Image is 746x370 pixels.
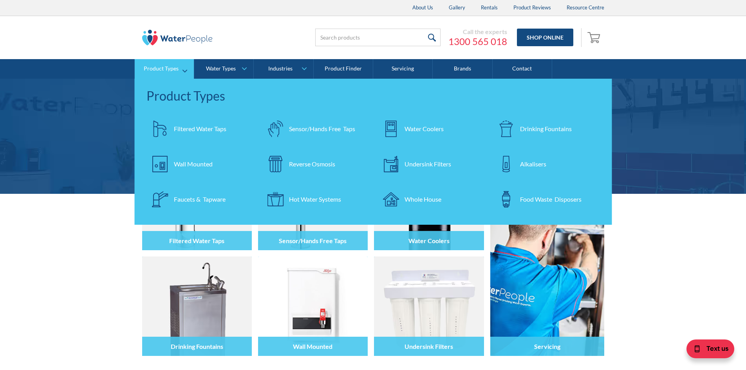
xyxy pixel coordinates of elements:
a: 1300 565 018 [448,36,507,47]
h4: Wall Mounted [293,343,332,350]
h4: Servicing [534,343,560,350]
div: Whole House [405,195,441,204]
h4: Undersink Filters [405,343,453,350]
div: Hot Water Systems [289,195,341,204]
iframe: podium webchat widget bubble [668,331,746,370]
a: Open empty cart [585,28,604,47]
a: Food Waste Disposers [493,186,600,213]
a: Brands [433,59,492,79]
div: Product Types [146,87,600,105]
nav: Product Types [135,79,612,225]
a: Water Types [194,59,253,79]
a: Alkalisers [493,150,600,178]
div: Faucets & Tapware [174,195,226,204]
div: Food Waste Disposers [520,195,582,204]
div: Reverse Osmosis [289,159,335,169]
div: Alkalisers [520,159,546,169]
a: Reverse Osmosis [262,150,369,178]
a: Whole House [377,186,485,213]
div: Filtered Water Taps [174,124,226,134]
div: Industries [268,65,293,72]
img: Wall Mounted [258,256,368,356]
a: Wall Mounted [146,150,254,178]
img: The Water People [142,30,213,45]
a: Contact [493,59,552,79]
a: Filtered Water Taps [146,115,254,143]
img: Drinking Fountains [142,256,252,356]
div: Water Types [206,65,236,72]
a: Servicing [373,59,433,79]
a: Sensor/Hands Free Taps [262,115,369,143]
a: Undersink Filters [377,150,485,178]
a: Drinking Fountains [493,115,600,143]
h4: Water Coolers [408,237,450,244]
a: Water Coolers [377,115,485,143]
div: Wall Mounted [174,159,213,169]
input: Search products [315,29,441,46]
div: Product Types [144,65,179,72]
div: Water Coolers [405,124,444,134]
div: Undersink Filters [405,159,451,169]
div: Call the experts [448,28,507,36]
img: shopping cart [587,31,602,43]
div: Sensor/Hands Free Taps [289,124,355,134]
div: Drinking Fountains [520,124,572,134]
a: Servicing [490,151,604,356]
a: Faucets & Tapware [146,186,254,213]
a: Hot Water Systems [262,186,369,213]
a: Shop Online [517,29,573,46]
h4: Drinking Fountains [171,343,223,350]
a: Product Finder [314,59,373,79]
img: Undersink Filters [374,256,484,356]
a: Industries [254,59,313,79]
a: Product Types [135,59,194,79]
h4: Filtered Water Taps [169,237,224,244]
h4: Sensor/Hands Free Taps [279,237,347,244]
